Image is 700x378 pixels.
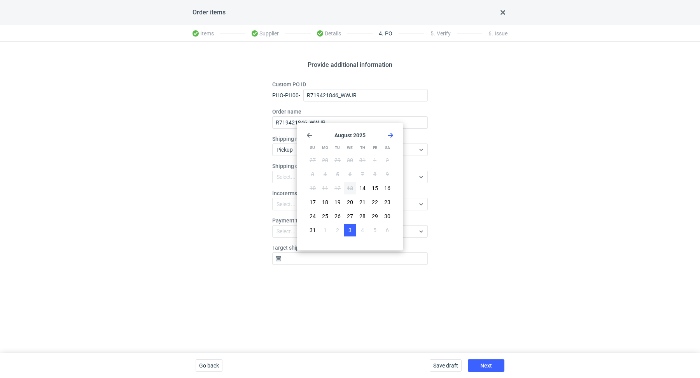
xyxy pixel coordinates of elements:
[310,156,316,164] span: 27
[344,154,356,166] button: Wed Jul 30 2025
[331,224,344,236] button: Tue Sep 02 2025
[348,170,352,178] span: 6
[310,184,316,192] span: 10
[369,168,381,180] button: Fri Aug 08 2025
[430,359,462,372] button: Save draft
[344,224,356,236] button: Wed Sep 03 2025
[322,184,328,192] span: 11
[347,212,353,220] span: 27
[336,170,339,178] span: 5
[311,170,314,178] span: 3
[344,182,356,194] button: Wed Aug 13 2025
[373,226,376,234] span: 5
[276,147,293,153] span: Pickup
[433,363,458,368] span: Save draft
[199,363,219,368] span: Go back
[319,168,331,180] button: Mon Aug 04 2025
[310,198,316,206] span: 17
[308,60,392,70] h2: Provide additional information
[344,168,356,180] button: Wed Aug 06 2025
[322,198,328,206] span: 18
[196,359,222,372] button: Go back
[344,196,356,208] button: Wed Aug 20 2025
[276,200,296,208] div: Select...
[369,196,381,208] button: Fri Aug 22 2025
[386,226,389,234] span: 6
[272,162,326,170] label: Shipping destinations
[331,154,344,166] button: Tue Jul 29 2025
[334,156,341,164] span: 29
[306,224,319,236] button: Sun Aug 31 2025
[359,212,366,220] span: 28
[319,154,331,166] button: Mon Jul 28 2025
[348,226,352,234] span: 3
[373,26,399,41] li: PO
[306,196,319,208] button: Sun Aug 17 2025
[192,26,220,41] li: Items
[331,168,344,180] button: Tue Aug 05 2025
[356,154,369,166] button: Thu Jul 31 2025
[331,182,344,194] button: Tue Aug 12 2025
[372,212,378,220] span: 29
[331,142,343,154] div: Tu
[319,142,331,154] div: Mo
[272,189,297,197] label: Incoterms
[357,142,369,154] div: Th
[381,154,394,166] button: Sat Aug 02 2025
[310,226,316,234] span: 31
[306,210,319,222] button: Sun Aug 24 2025
[334,198,341,206] span: 19
[373,170,376,178] span: 8
[381,142,394,154] div: Sa
[272,135,314,143] label: Shipping method
[356,224,369,236] button: Thu Sep 04 2025
[245,26,285,41] li: Supplier
[356,196,369,208] button: Thu Aug 21 2025
[276,227,296,235] div: Select...
[306,154,319,166] button: Sun Jul 27 2025
[272,116,428,129] input: Leave blank to auto-generate...
[319,224,331,236] button: Mon Sep 01 2025
[336,226,339,234] span: 2
[373,156,376,164] span: 1
[381,168,394,180] button: Sat Aug 09 2025
[344,142,356,154] div: We
[359,184,366,192] span: 14
[387,132,394,138] svg: Go forward 1 month
[372,184,378,192] span: 15
[386,156,389,164] span: 2
[384,184,390,192] span: 16
[272,80,306,88] label: Custom PO ID
[303,89,428,101] input: Leave blank to auto-generate...
[322,156,328,164] span: 28
[306,168,319,180] button: Sun Aug 03 2025
[386,170,389,178] span: 9
[381,210,394,222] button: Sat Aug 30 2025
[324,226,327,234] span: 1
[306,142,318,154] div: Su
[347,198,353,206] span: 20
[310,212,316,220] span: 24
[361,226,364,234] span: 4
[276,173,296,181] div: Select...
[347,156,353,164] span: 30
[359,198,366,206] span: 21
[430,30,435,37] span: 5 .
[347,184,353,192] span: 13
[424,26,457,41] li: Verify
[359,156,366,164] span: 31
[306,132,313,138] svg: Go back 1 month
[356,182,369,194] button: Thu Aug 14 2025
[361,170,364,178] span: 7
[369,142,381,154] div: Fr
[334,212,341,220] span: 26
[381,182,394,194] button: Sat Aug 16 2025
[384,212,390,220] span: 30
[324,170,327,178] span: 4
[319,196,331,208] button: Mon Aug 18 2025
[306,132,394,138] section: August 2025
[369,210,381,222] button: Fri Aug 29 2025
[272,244,311,252] label: Target ship date
[369,182,381,194] button: Fri Aug 15 2025
[356,168,369,180] button: Thu Aug 07 2025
